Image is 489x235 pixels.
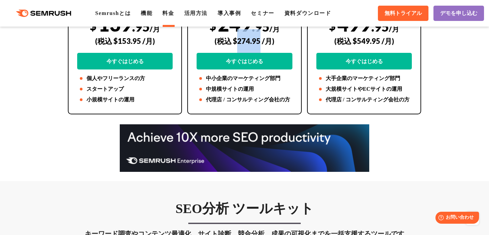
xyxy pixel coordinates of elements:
[77,12,173,69] div: 139
[433,6,484,21] a: デモを申し込む
[389,24,399,33] span: /月
[68,200,421,217] h3: SEO分析 ツールキット
[150,24,160,33] span: /月
[378,6,428,21] a: 無料トライアル
[77,53,173,69] a: 今すぐはじめる
[95,10,131,16] a: Semrushとは
[385,10,422,17] span: 無料トライアル
[197,29,292,53] div: (税込 $274.95 /月)
[440,10,477,17] span: デモを申し込む
[251,10,274,16] a: セミナー
[141,10,152,16] a: 機能
[316,96,412,104] li: 代理店 / コンサルティング会社の方
[218,10,241,16] a: 導入事例
[77,96,173,104] li: 小規模サイトの運用
[430,209,482,228] iframe: Help widget launcher
[197,53,292,69] a: 今すぐはじめる
[197,74,292,82] li: 中小企業のマーケティング部門
[77,29,173,53] div: (税込 $153.95 /月)
[316,85,412,93] li: 大規模サイトやECサイトの運用
[316,53,412,69] a: 今すぐはじめる
[197,96,292,104] li: 代理店 / コンサルティング会社の方
[77,74,173,82] li: 個人やフリーランスの方
[284,10,331,16] a: 資料ダウンロード
[132,19,150,34] span: .95
[316,29,412,53] div: (税込 $549.95 /月)
[197,12,292,69] div: 249
[77,85,173,93] li: スタートアップ
[316,74,412,82] li: 大手企業のマーケティング部門
[316,12,412,69] div: 499
[197,85,292,93] li: 中規模サイトの運用
[371,19,389,34] span: .95
[184,10,208,16] a: 活用方法
[269,24,280,33] span: /月
[162,10,174,16] a: 料金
